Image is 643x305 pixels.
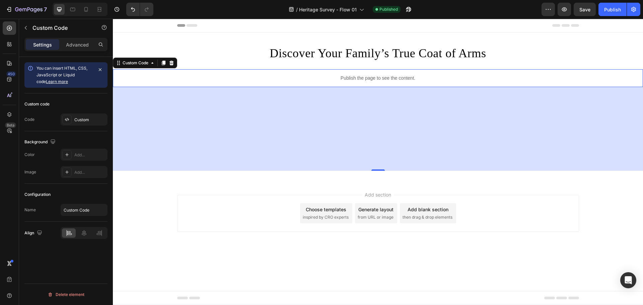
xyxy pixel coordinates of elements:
[44,5,47,13] p: 7
[190,196,236,202] span: inspired by CRO experts
[37,66,87,84] span: You can insert HTML, CSS, JavaScript or Liquid code
[24,101,50,107] div: Custom code
[8,41,37,47] div: Custom Code
[245,196,281,202] span: from URL or image
[24,169,36,175] div: Image
[113,19,643,305] iframe: Design area
[74,169,106,175] div: Add...
[598,3,627,16] button: Publish
[24,289,108,300] button: Delete element
[24,192,51,198] div: Configuration
[3,3,50,16] button: 7
[245,187,281,194] div: Generate layout
[66,41,89,48] p: Advanced
[48,291,84,299] div: Delete element
[33,41,52,48] p: Settings
[620,272,636,288] div: Open Intercom Messenger
[5,123,16,128] div: Beta
[290,196,340,202] span: then drag & drop elements
[24,229,44,238] div: Align
[74,117,106,123] div: Custom
[579,7,590,12] span: Save
[249,172,281,179] span: Add section
[46,79,68,84] a: Learn more
[24,117,34,123] div: Code
[299,6,357,13] span: Heritage Survey - Flow 01
[157,28,373,41] span: Discover Your Family’s True Coat of Arms
[296,6,298,13] span: /
[32,24,89,32] p: Custom Code
[126,3,153,16] div: Undo/Redo
[193,187,233,194] div: Choose templates
[379,6,398,12] span: Published
[295,187,336,194] div: Add blank section
[574,3,596,16] button: Save
[6,71,16,77] div: 450
[74,152,106,158] div: Add...
[604,6,621,13] div: Publish
[24,138,57,147] div: Background
[24,207,36,213] div: Name
[24,152,35,158] div: Color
